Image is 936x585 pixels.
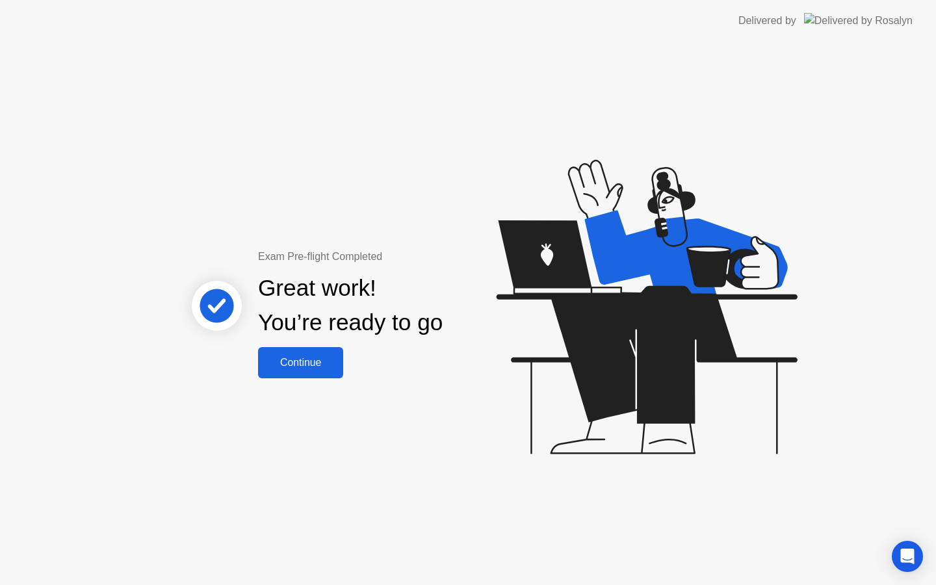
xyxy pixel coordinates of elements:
div: Great work! You’re ready to go [258,271,443,340]
div: Open Intercom Messenger [892,541,923,572]
button: Continue [258,347,343,378]
img: Delivered by Rosalyn [804,13,913,28]
div: Continue [262,357,339,369]
div: Exam Pre-flight Completed [258,249,526,265]
div: Delivered by [738,13,796,29]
